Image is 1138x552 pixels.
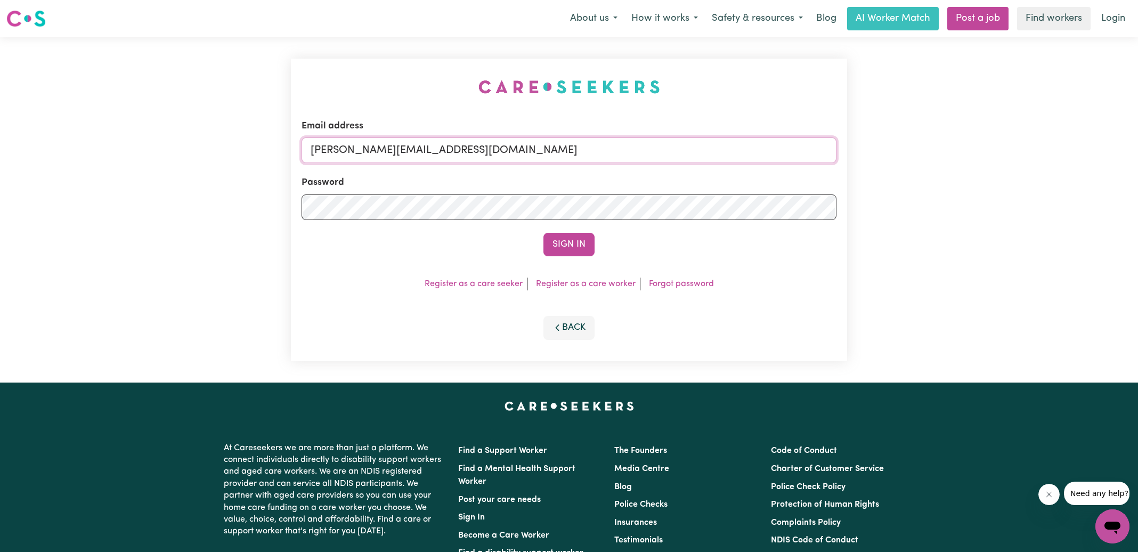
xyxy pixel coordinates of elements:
iframe: Message from company [1064,482,1129,505]
a: Charter of Customer Service [771,465,884,473]
a: Blog [614,483,632,491]
input: Email address [302,137,836,163]
p: At Careseekers we are more than just a platform. We connect individuals directly to disability su... [224,438,445,542]
a: AI Worker Match [847,7,939,30]
label: Password [302,176,344,190]
iframe: Button to launch messaging window [1095,509,1129,543]
a: Find a Mental Health Support Worker [458,465,575,486]
a: NDIS Code of Conduct [771,536,858,545]
label: Email address [302,119,363,133]
a: Post your care needs [458,496,541,504]
button: Safety & resources [705,7,810,30]
a: Sign In [458,513,485,522]
a: Blog [810,7,843,30]
a: The Founders [614,447,667,455]
a: Careseekers logo [6,6,46,31]
button: Back [543,316,595,339]
a: Find a Support Worker [458,447,547,455]
iframe: Close message [1038,484,1060,505]
img: Careseekers logo [6,9,46,28]
a: Post a job [947,7,1009,30]
a: Forgot password [649,280,714,288]
button: About us [563,7,624,30]
a: Police Check Policy [771,483,846,491]
a: Police Checks [614,500,668,509]
a: Media Centre [614,465,669,473]
a: Complaints Policy [771,518,841,527]
a: Find workers [1017,7,1091,30]
button: How it works [624,7,705,30]
a: Protection of Human Rights [771,500,879,509]
button: Sign In [543,233,595,256]
a: Testimonials [614,536,663,545]
a: Register as a care worker [536,280,636,288]
a: Become a Care Worker [458,531,549,540]
a: Insurances [614,518,657,527]
a: Register as a care seeker [425,280,523,288]
a: Careseekers home page [505,402,634,410]
a: Login [1095,7,1132,30]
a: Code of Conduct [771,447,837,455]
